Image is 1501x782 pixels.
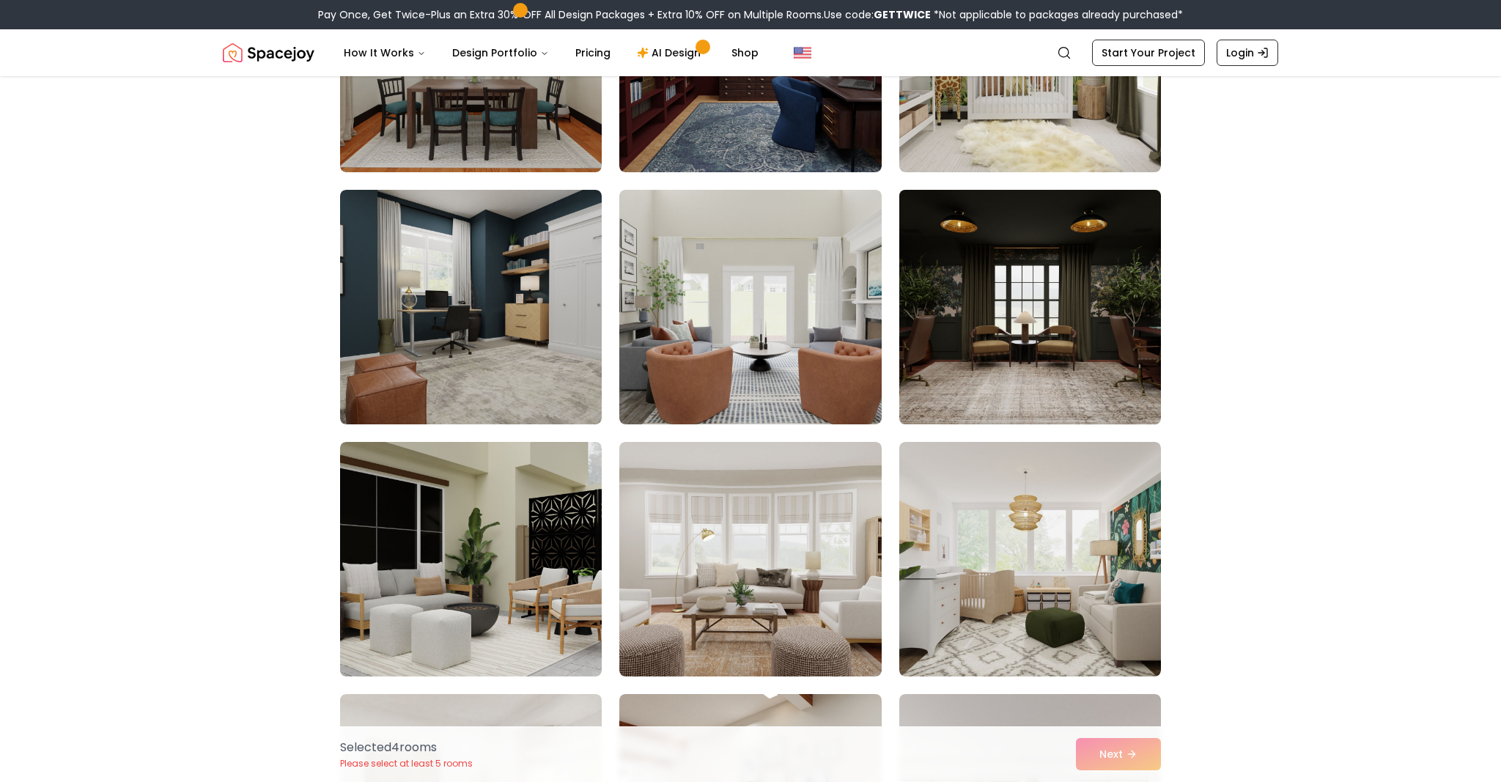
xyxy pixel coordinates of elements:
a: Pricing [564,38,622,67]
nav: Global [223,29,1278,76]
a: Login [1217,40,1278,66]
img: Room room-93 [899,442,1161,676]
button: Design Portfolio [440,38,561,67]
p: Please select at least 5 rooms [340,758,473,770]
nav: Main [332,38,770,67]
a: Spacejoy [223,38,314,67]
img: Room room-88 [340,190,602,424]
img: United States [794,44,811,62]
span: *Not applicable to packages already purchased* [931,7,1183,22]
img: Room room-91 [340,442,602,676]
b: GETTWICE [874,7,931,22]
span: Use code: [824,7,931,22]
a: Start Your Project [1092,40,1205,66]
a: Shop [720,38,770,67]
p: Selected 4 room s [340,739,473,756]
img: Room room-89 [619,190,881,424]
img: Room room-90 [893,184,1168,430]
img: Spacejoy Logo [223,38,314,67]
img: Room room-92 [619,442,881,676]
a: AI Design [625,38,717,67]
button: How It Works [332,38,438,67]
div: Pay Once, Get Twice-Plus an Extra 30% OFF All Design Packages + Extra 10% OFF on Multiple Rooms. [318,7,1183,22]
